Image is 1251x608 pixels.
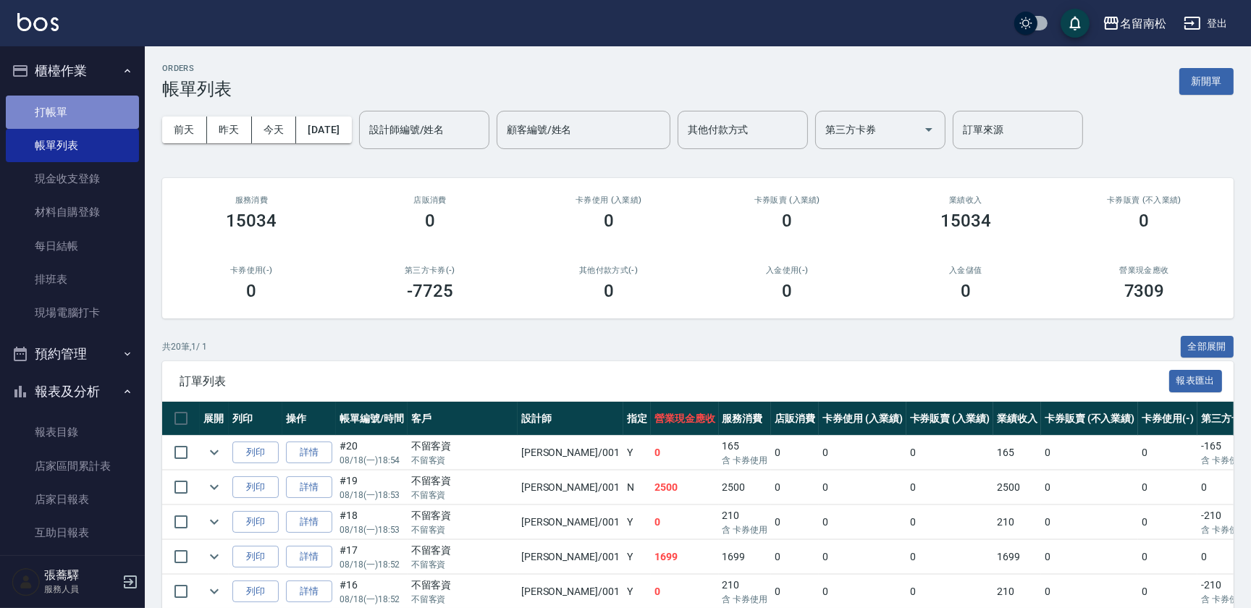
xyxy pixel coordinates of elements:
td: 1699 [993,540,1041,574]
h2: 第三方卡券(-) [358,266,502,275]
th: 展開 [200,402,229,436]
th: 操作 [282,402,336,436]
th: 帳單編號/時間 [336,402,408,436]
a: 每日結帳 [6,229,139,263]
td: #19 [336,470,408,504]
td: 1699 [651,540,719,574]
p: 含 卡券使用 [723,454,768,467]
button: 列印 [232,511,279,533]
h2: 店販消費 [358,195,502,205]
p: 不留客資 [411,558,514,571]
p: 不留客資 [411,454,514,467]
h3: 0 [961,281,971,301]
td: 0 [771,505,819,539]
td: 0 [1041,540,1138,574]
p: 含 卡券使用 [723,523,768,536]
div: 名留南松 [1120,14,1166,33]
td: [PERSON_NAME] /001 [518,436,623,470]
p: 08/18 (一) 18:52 [340,558,404,571]
td: 0 [1138,436,1197,470]
th: 卡券使用 (入業績) [819,402,906,436]
td: 0 [1138,470,1197,504]
td: 0 [771,470,819,504]
a: 詳情 [286,580,332,603]
h2: 卡券販賣 (不入業績) [1072,195,1216,205]
a: 報表目錄 [6,415,139,449]
a: 店家區間累計表 [6,449,139,483]
td: 210 [719,505,772,539]
button: 新開單 [1179,68,1234,95]
td: N [623,470,651,504]
h2: 卡券使用 (入業績) [536,195,681,205]
th: 卡券販賣 (不入業績) [1041,402,1138,436]
h2: 入金儲值 [894,266,1038,275]
th: 卡券販賣 (入業績) [906,402,994,436]
th: 服務消費 [719,402,772,436]
h3: -7725 [407,281,453,301]
button: 昨天 [207,117,252,143]
td: #18 [336,505,408,539]
td: 0 [771,540,819,574]
h2: 業績收入 [894,195,1038,205]
th: 營業現金應收 [651,402,719,436]
span: 訂單列表 [180,374,1169,389]
h2: 其他付款方式(-) [536,266,681,275]
button: 櫃檯作業 [6,52,139,90]
h2: 入金使用(-) [715,266,859,275]
td: [PERSON_NAME] /001 [518,505,623,539]
h3: 0 [246,281,256,301]
td: 0 [651,505,719,539]
h2: 卡券販賣 (入業績) [715,195,859,205]
td: 0 [906,436,994,470]
td: Y [623,436,651,470]
a: 詳情 [286,546,332,568]
button: 報表及分析 [6,373,139,410]
td: 0 [651,436,719,470]
a: 詳情 [286,442,332,464]
p: 不留客資 [411,489,514,502]
h3: 0 [425,211,435,231]
td: 0 [819,505,906,539]
h3: 服務消費 [180,195,324,205]
div: 不留客資 [411,508,514,523]
a: 報表匯出 [1169,373,1223,387]
h2: 營業現金應收 [1072,266,1216,275]
button: 列印 [232,546,279,568]
td: 0 [906,470,994,504]
a: 互助排行榜 [6,549,139,583]
h3: 0 [782,211,792,231]
td: 0 [1041,436,1138,470]
button: 列印 [232,442,279,464]
p: 不留客資 [411,523,514,536]
td: 0 [1041,505,1138,539]
a: 材料自購登錄 [6,195,139,229]
button: expand row [203,511,225,533]
td: 0 [771,436,819,470]
td: 2500 [651,470,719,504]
td: 2500 [993,470,1041,504]
td: 165 [993,436,1041,470]
button: 報表匯出 [1169,370,1223,392]
h3: 帳單列表 [162,79,232,99]
th: 列印 [229,402,282,436]
td: [PERSON_NAME] /001 [518,540,623,574]
td: 0 [819,436,906,470]
td: 0 [906,505,994,539]
td: [PERSON_NAME] /001 [518,470,623,504]
p: 08/18 (一) 18:54 [340,454,404,467]
td: 0 [906,540,994,574]
img: Person [12,567,41,596]
h5: 張蕎驛 [44,568,118,583]
a: 打帳單 [6,96,139,129]
td: 1699 [719,540,772,574]
button: 全部展開 [1181,336,1234,358]
p: 08/18 (一) 18:52 [340,593,404,606]
button: 登出 [1178,10,1234,37]
td: 0 [1041,470,1138,504]
a: 排班表 [6,263,139,296]
p: 08/18 (一) 18:53 [340,489,404,502]
button: Open [917,118,940,141]
p: 不留客資 [411,593,514,606]
button: expand row [203,476,225,498]
p: 服務人員 [44,583,118,596]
